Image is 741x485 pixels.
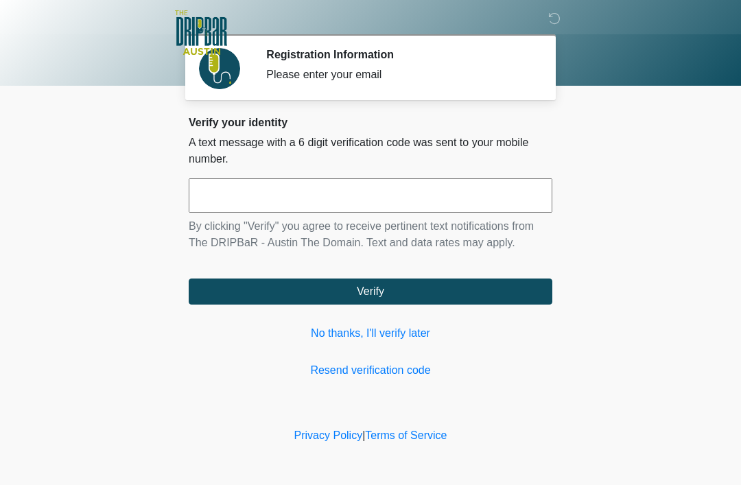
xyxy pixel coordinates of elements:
a: No thanks, I'll verify later [189,325,552,342]
img: Agent Avatar [199,48,240,89]
h2: Verify your identity [189,116,552,129]
a: Privacy Policy [294,429,363,441]
p: By clicking "Verify" you agree to receive pertinent text notifications from The DRIPBaR - Austin ... [189,218,552,251]
div: Please enter your email [266,67,532,83]
button: Verify [189,279,552,305]
img: The DRIPBaR - Austin The Domain Logo [175,10,227,55]
p: A text message with a 6 digit verification code was sent to your mobile number. [189,134,552,167]
a: Resend verification code [189,362,552,379]
a: | [362,429,365,441]
a: Terms of Service [365,429,447,441]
